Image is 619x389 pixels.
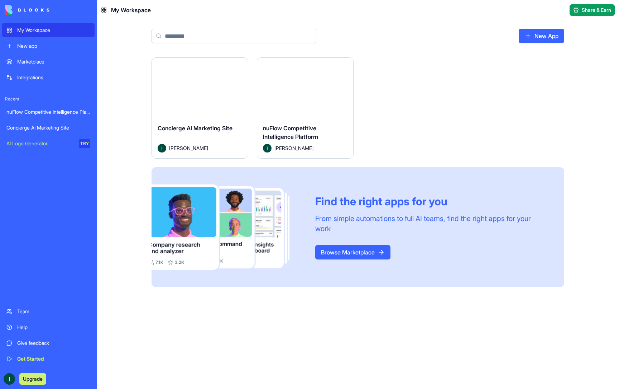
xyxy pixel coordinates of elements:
div: Integrations [17,74,90,81]
span: My Workspace [111,6,151,14]
div: Help [17,324,90,331]
a: nuFlow Competitive Intelligence PlatformAvatar[PERSON_NAME] [257,57,354,159]
img: Avatar [263,144,272,153]
a: New app [2,39,95,53]
div: New app [17,42,90,50]
a: nuFlow Competitive Intelligence Platform [2,105,95,119]
a: Browse Marketplace [315,245,390,259]
img: Avatar [158,144,166,153]
a: Help [2,320,95,334]
span: [PERSON_NAME] [169,144,208,152]
div: Find the right apps for you [315,195,547,208]
a: Team [2,304,95,319]
div: Team [17,308,90,315]
div: TRY [79,139,90,148]
a: Concierge AI Marketing SiteAvatar[PERSON_NAME] [152,57,248,159]
a: Give feedback [2,336,95,350]
button: Upgrade [19,373,46,385]
div: nuFlow Competitive Intelligence Platform [6,108,90,116]
span: nuFlow Competitive Intelligence Platform [263,125,318,140]
div: Marketplace [17,58,90,65]
img: logo [5,5,49,15]
span: [PERSON_NAME] [274,144,313,152]
a: Upgrade [19,375,46,382]
a: New App [519,29,564,43]
div: From simple automations to full AI teams, find the right apps for your work [315,214,547,234]
a: Concierge AI Marketing Site [2,121,95,135]
div: Get Started [17,355,90,362]
div: Concierge AI Marketing Site [6,124,90,131]
span: Recent [2,96,95,102]
a: Get Started [2,352,95,366]
button: Share & Earn [570,4,615,16]
div: Give feedback [17,339,90,347]
div: AI Logo Generator [6,140,74,147]
span: Concierge AI Marketing Site [158,125,232,132]
a: Marketplace [2,55,95,69]
img: ACg8ocJV2uMIiKnsqtfIFcmlntBBTSD6Na7rqddrW4D6uKzvx_hEKw=s96-c [4,373,15,385]
div: My Workspace [17,27,90,34]
a: AI Logo GeneratorTRY [2,136,95,151]
a: Integrations [2,70,95,85]
a: My Workspace [2,23,95,37]
img: Frame_181_egmpey.png [152,184,304,270]
span: Share & Earn [582,6,611,14]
